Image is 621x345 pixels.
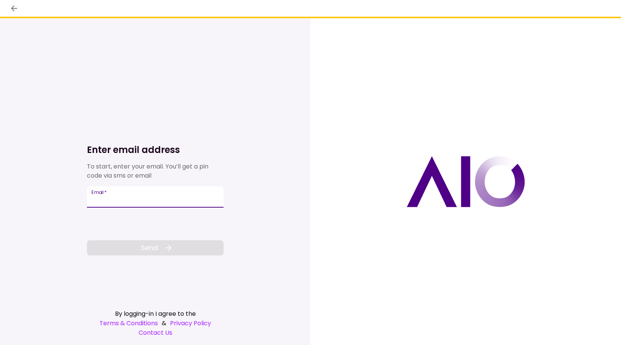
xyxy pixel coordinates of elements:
button: back [8,2,20,15]
a: Contact Us [87,328,224,337]
span: Send [141,243,158,253]
div: To start, enter your email. You’ll get a pin code via sms or email [87,162,224,180]
button: Send [87,240,224,255]
a: Terms & Conditions [99,318,158,328]
label: Email [91,189,107,195]
h1: Enter email address [87,144,224,156]
div: By logging-in I agree to the [87,309,224,318]
div: & [87,318,224,328]
img: AIO logo [407,156,525,207]
a: Privacy Policy [170,318,211,328]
